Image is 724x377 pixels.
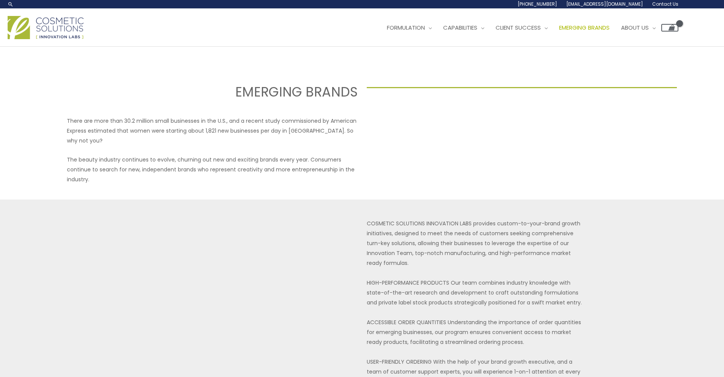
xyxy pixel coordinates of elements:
span: [PHONE_NUMBER] [518,1,557,7]
nav: Site Navigation [375,16,678,39]
h2: EMERGING BRANDS [47,83,358,101]
a: Formulation [381,16,437,39]
a: View Shopping Cart, empty [661,24,678,32]
a: About Us [615,16,661,39]
img: Cosmetic Solutions Logo [8,16,84,39]
span: Contact Us [652,1,678,7]
p: There are more than 30.2 million small businesses in the U.S., and a recent study commissioned by... [67,116,357,146]
span: Emerging Brands [559,24,610,32]
a: Capabilities [437,16,490,39]
a: Search icon link [8,1,14,7]
span: Formulation [387,24,425,32]
a: Client Success [490,16,553,39]
span: [EMAIL_ADDRESS][DOMAIN_NAME] [566,1,643,7]
span: Client Success [496,24,541,32]
span: About Us [621,24,649,32]
p: The beauty industry continues to evolve, churning out new and exciting brands every year. Consume... [67,155,357,184]
span: Capabilities [443,24,477,32]
a: Emerging Brands [553,16,615,39]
